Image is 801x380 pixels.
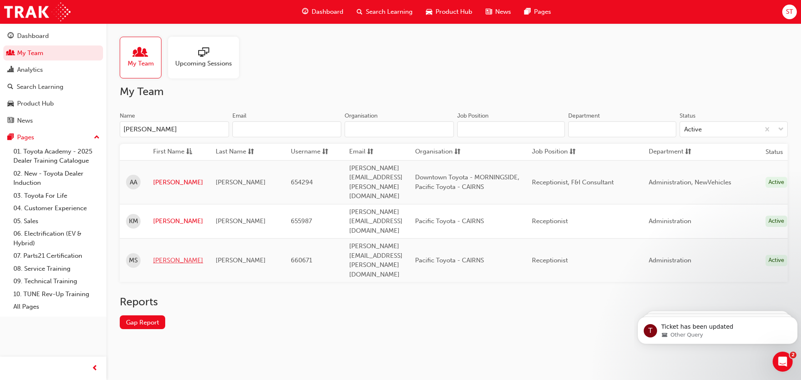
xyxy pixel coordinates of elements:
[649,179,731,186] span: Administration, NewVehicles
[649,147,683,157] span: Department
[773,352,793,372] iframe: Intercom live chat
[153,256,203,265] a: [PERSON_NAME]
[457,112,489,120] div: Job Position
[153,147,199,157] button: First Nameasc-icon
[10,249,103,262] a: 07. Parts21 Certification
[649,217,691,225] span: Administration
[532,147,578,157] button: Job Positionsorting-icon
[10,167,103,189] a: 02. New - Toyota Dealer Induction
[295,3,350,20] a: guage-iconDashboard
[3,96,103,111] a: Product Hub
[426,7,432,17] span: car-icon
[568,121,676,137] input: Department
[3,27,103,130] button: DashboardMy TeamAnalyticsSearch LearningProduct HubNews
[120,85,788,98] h2: My Team
[198,47,209,59] span: sessionType_ONLINE_URL-icon
[120,315,165,329] a: Gap Report
[415,174,519,191] span: Downtown Toyota - MORNINGSIDE, Pacific Toyota - CAIRNS
[3,28,103,44] a: Dashboard
[291,147,320,157] span: Username
[168,37,246,78] a: Upcoming Sessions
[10,288,103,301] a: 10. TUNE Rev-Up Training
[518,3,558,20] a: pages-iconPages
[532,257,568,264] span: Receptionist
[4,3,71,21] a: Trak
[345,112,378,120] div: Organisation
[17,116,33,126] div: News
[10,262,103,275] a: 08. Service Training
[120,112,135,120] div: Name
[454,147,461,157] span: sorting-icon
[8,134,14,141] span: pages-icon
[10,145,103,167] a: 01. Toyota Academy - 2025 Dealer Training Catalogue
[649,257,691,264] span: Administration
[232,112,247,120] div: Email
[349,208,403,234] span: [PERSON_NAME][EMAIL_ADDRESS][DOMAIN_NAME]
[349,164,403,200] span: [PERSON_NAME][EMAIL_ADDRESS][PERSON_NAME][DOMAIN_NAME]
[357,7,363,17] span: search-icon
[291,257,312,264] span: 660671
[120,121,229,137] input: Name
[322,147,328,157] span: sorting-icon
[568,112,600,120] div: Department
[17,99,54,108] div: Product Hub
[10,275,103,288] a: 09. Technical Training
[3,45,103,61] a: My Team
[532,217,568,225] span: Receptionist
[153,178,203,187] a: [PERSON_NAME]
[685,147,691,157] span: sorting-icon
[532,179,614,186] span: Receptionist, F&I Consultant
[3,130,103,145] button: Pages
[302,7,308,17] span: guage-icon
[135,47,146,59] span: people-icon
[782,5,797,19] button: ST
[436,7,472,17] span: Product Hub
[8,83,13,91] span: search-icon
[634,299,801,357] iframe: Intercom notifications message
[129,256,138,265] span: MS
[10,300,103,313] a: All Pages
[186,147,192,157] span: asc-icon
[457,121,565,137] input: Job Position
[216,179,266,186] span: [PERSON_NAME]
[415,257,484,264] span: Pacific Toyota - CAIRNS
[153,147,184,157] span: First Name
[10,202,103,215] a: 04. Customer Experience
[291,179,313,186] span: 654294
[3,113,103,128] a: News
[350,3,419,20] a: search-iconSearch Learning
[766,216,787,227] div: Active
[766,147,783,157] th: Status
[345,121,454,137] input: Organisation
[291,147,337,157] button: Usernamesorting-icon
[8,50,14,57] span: people-icon
[649,147,695,157] button: Departmentsorting-icon
[786,7,793,17] span: ST
[10,227,103,249] a: 06. Electrification (EV & Hybrid)
[94,132,100,143] span: up-icon
[349,242,403,278] span: [PERSON_NAME][EMAIL_ADDRESS][PERSON_NAME][DOMAIN_NAME]
[684,125,702,134] div: Active
[3,79,103,95] a: Search Learning
[8,100,14,108] span: car-icon
[128,59,154,68] span: My Team
[524,7,531,17] span: pages-icon
[130,178,137,187] span: AA
[17,31,49,41] div: Dashboard
[415,147,453,157] span: Organisation
[8,33,14,40] span: guage-icon
[17,133,34,142] div: Pages
[534,7,551,17] span: Pages
[367,147,373,157] span: sorting-icon
[778,124,784,135] span: down-icon
[232,121,342,137] input: Email
[216,217,266,225] span: [PERSON_NAME]
[17,82,63,92] div: Search Learning
[532,147,568,157] span: Job Position
[120,37,168,78] a: My Team
[248,147,254,157] span: sorting-icon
